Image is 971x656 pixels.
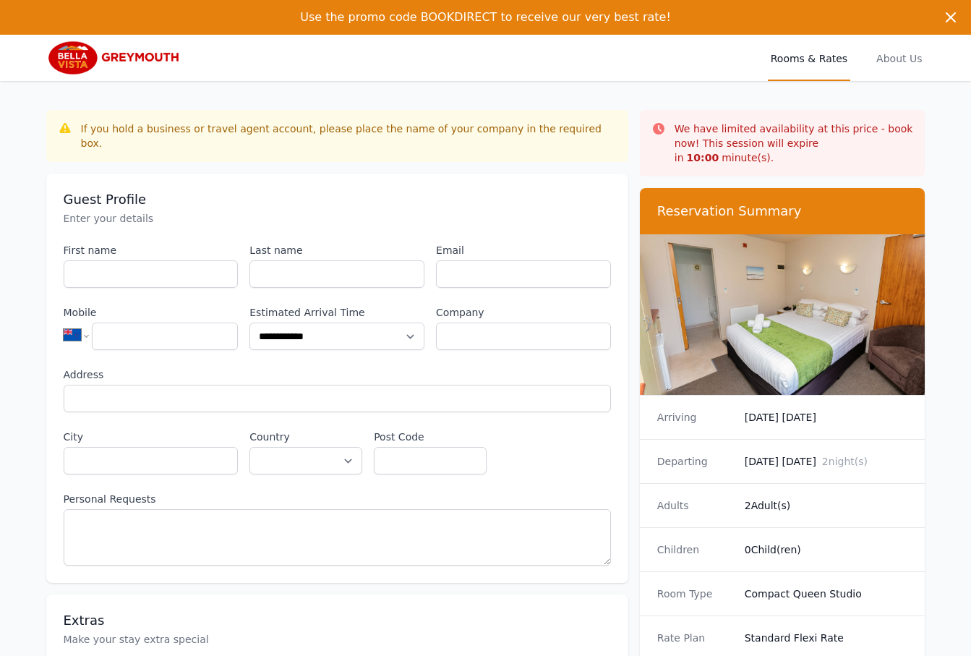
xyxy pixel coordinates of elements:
[873,35,925,81] a: About Us
[64,632,611,647] p: Make your stay extra special
[657,542,733,557] dt: Children
[249,305,424,320] label: Estimated Arrival Time
[64,367,611,382] label: Address
[822,456,868,467] span: 2 night(s)
[249,430,362,444] label: Country
[745,498,908,513] dd: 2 Adult(s)
[657,410,733,425] dt: Arriving
[745,587,908,601] dd: Compact Queen Studio
[657,631,733,645] dt: Rate Plan
[657,498,733,513] dt: Adults
[64,191,611,208] h3: Guest Profile
[687,152,719,163] strong: 10 : 00
[64,430,239,444] label: City
[64,612,611,629] h3: Extras
[768,35,850,81] a: Rooms & Rates
[745,410,908,425] dd: [DATE] [DATE]
[436,305,611,320] label: Company
[64,305,239,320] label: Mobile
[436,243,611,257] label: Email
[64,243,239,257] label: First name
[300,10,671,24] span: Use the promo code BOOKDIRECT to receive our very best rate!
[657,454,733,469] dt: Departing
[374,430,487,444] label: Post Code
[657,587,733,601] dt: Room Type
[745,542,908,557] dd: 0 Child(ren)
[745,454,908,469] dd: [DATE] [DATE]
[64,211,611,226] p: Enter your details
[745,631,908,645] dd: Standard Flexi Rate
[249,243,424,257] label: Last name
[657,203,908,220] h3: Reservation Summary
[675,122,914,165] p: We have limited availability at this price - book now! This session will expire in minute(s).
[64,492,611,506] label: Personal Requests
[640,234,925,395] img: Compact Queen Studio
[81,122,617,150] div: If you hold a business or travel agent account, please place the name of your company in the requ...
[46,41,185,75] img: Bella Vista Greymouth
